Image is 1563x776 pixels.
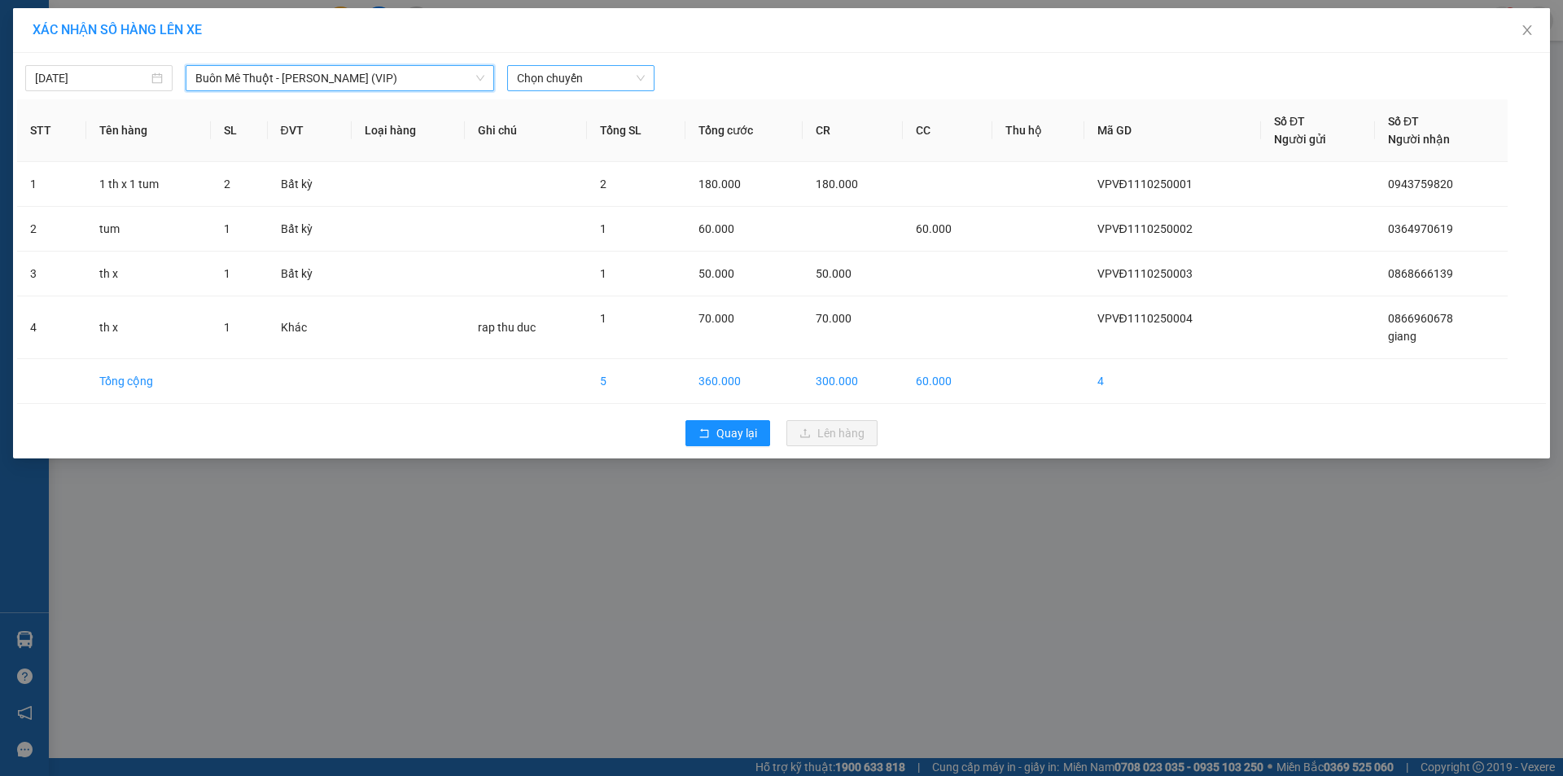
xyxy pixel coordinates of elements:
[268,162,352,207] td: Bất kỳ
[803,359,902,404] td: 300.000
[803,99,902,162] th: CR
[268,207,352,252] td: Bất kỳ
[698,427,710,441] span: rollback
[1388,267,1453,280] span: 0868666139
[698,312,734,325] span: 70.000
[195,66,484,90] span: Buôn Mê Thuột - Hồ Chí Minh (VIP)
[352,99,465,162] th: Loại hàng
[1388,115,1419,128] span: Số ĐT
[1388,222,1453,235] span: 0364970619
[600,267,606,280] span: 1
[992,99,1084,162] th: Thu hộ
[1084,99,1261,162] th: Mã GD
[211,99,268,162] th: SL
[1388,133,1450,146] span: Người nhận
[224,178,230,191] span: 2
[17,162,86,207] td: 1
[698,267,734,280] span: 50.000
[224,321,230,334] span: 1
[685,420,770,446] button: rollbackQuay lại
[268,252,352,296] td: Bất kỳ
[1274,133,1326,146] span: Người gửi
[224,267,230,280] span: 1
[268,99,352,162] th: ĐVT
[903,99,993,162] th: CC
[1504,8,1550,54] button: Close
[35,69,148,87] input: 11/10/2025
[465,99,587,162] th: Ghi chú
[86,296,211,359] td: th x
[600,222,606,235] span: 1
[86,99,211,162] th: Tên hàng
[17,99,86,162] th: STT
[1388,312,1453,325] span: 0866960678
[224,222,230,235] span: 1
[268,296,352,359] td: Khác
[816,312,852,325] span: 70.000
[698,178,741,191] span: 180.000
[86,162,211,207] td: 1 th x 1 tum
[1274,115,1305,128] span: Số ĐT
[17,296,86,359] td: 4
[1097,222,1193,235] span: VPVĐ1110250002
[600,178,606,191] span: 2
[1521,24,1534,37] span: close
[1388,330,1416,343] span: giang
[1097,312,1193,325] span: VPVĐ1110250004
[903,359,993,404] td: 60.000
[685,359,803,404] td: 360.000
[698,222,734,235] span: 60.000
[475,73,485,83] span: down
[86,252,211,296] td: th x
[587,99,685,162] th: Tổng SL
[86,359,211,404] td: Tổng cộng
[17,252,86,296] td: 3
[716,424,757,442] span: Quay lại
[1097,178,1193,191] span: VPVĐ1110250001
[1388,178,1453,191] span: 0943759820
[1097,267,1193,280] span: VPVĐ1110250003
[517,66,645,90] span: Chọn chuyến
[685,99,803,162] th: Tổng cước
[916,222,952,235] span: 60.000
[816,267,852,280] span: 50.000
[786,420,878,446] button: uploadLên hàng
[816,178,858,191] span: 180.000
[600,312,606,325] span: 1
[33,22,202,37] span: XÁC NHẬN SỐ HÀNG LÊN XE
[86,207,211,252] td: tum
[587,359,685,404] td: 5
[478,321,536,334] span: rap thu duc
[17,207,86,252] td: 2
[1084,359,1261,404] td: 4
